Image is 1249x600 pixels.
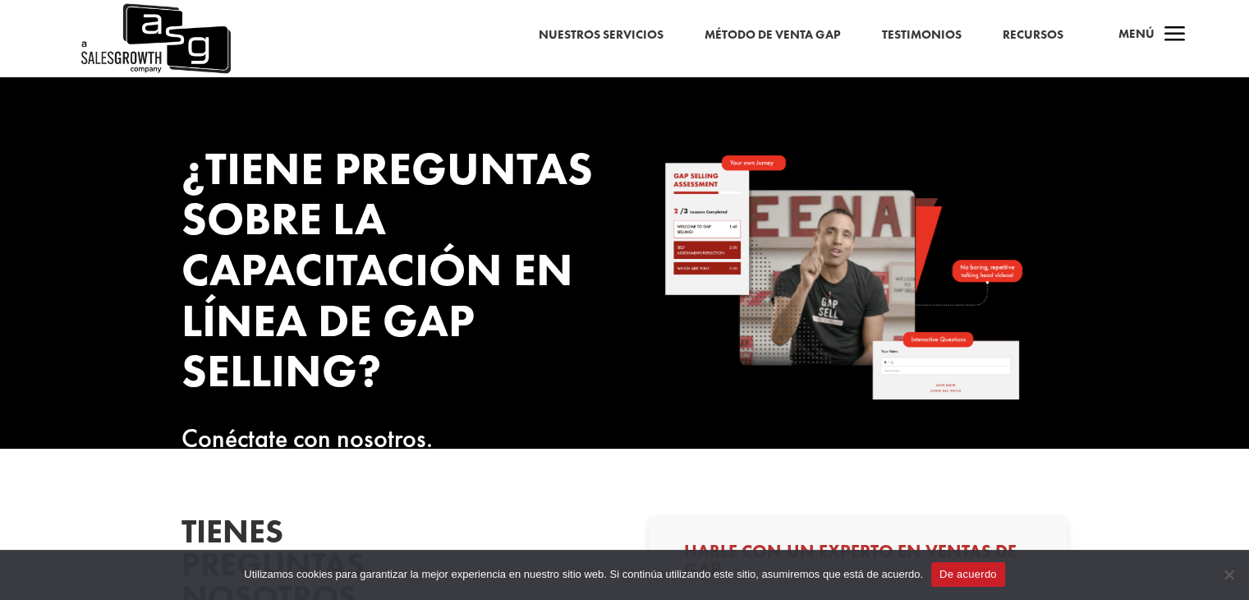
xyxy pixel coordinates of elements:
[649,144,1039,411] img: Curso de venta de brechas a tu propio ritmo - Keenan
[705,25,841,46] a: Método de venta Gap
[539,25,664,46] a: Nuestros servicios
[539,26,664,43] font: Nuestros servicios
[181,422,433,455] font: Conéctate con nosotros.
[882,25,962,46] a: Testimonios
[1003,26,1063,43] font: Recursos
[931,562,1005,587] button: De acuerdo
[705,26,841,43] font: Método de venta Gap
[181,139,593,400] font: ¿Tiene preguntas sobre la capacitación en línea de Gap Selling?
[1159,18,1192,52] font: a
[1220,566,1237,583] span: No
[244,568,923,580] font: Utilizamos cookies para garantizar la mejor experiencia en nuestro sitio web. Si continúa utiliza...
[939,568,997,580] font: De acuerdo
[1118,25,1155,42] font: Menú
[684,539,1016,581] font: Hable con un experto en ventas de Gap
[882,26,962,43] font: Testimonios
[1003,25,1063,46] a: Recursos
